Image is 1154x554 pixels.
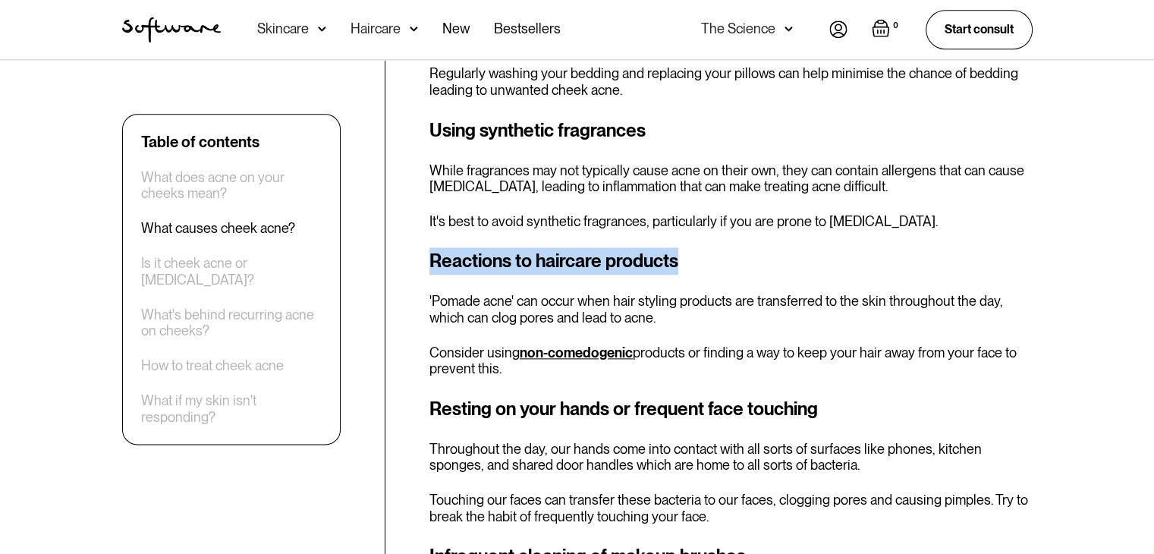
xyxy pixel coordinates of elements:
[429,395,1033,423] h3: Resting on your hands or frequent face touching
[141,221,295,238] a: What causes cheek acne?
[141,393,322,426] a: What if my skin isn't responding?
[410,21,418,36] img: arrow down
[429,65,1033,98] p: Regularly washing your bedding and replacing your pillows can help minimise the chance of bedding...
[141,133,259,151] div: Table of contents
[429,213,1033,230] p: It's best to avoid synthetic fragrances, particularly if you are prone to [MEDICAL_DATA].
[429,293,1033,326] p: 'Pomade acne' can occur when hair styling products are transferred to the skin throughout the day...
[141,307,322,339] a: What's behind recurring acne on cheeks?
[141,256,322,288] a: Is it cheek acne or [MEDICAL_DATA]?
[429,345,1033,377] p: Consider using products or finding a way to keep your hair away from your face to prevent this.
[872,19,901,40] a: Open empty cart
[122,17,221,42] img: Software Logo
[318,21,326,36] img: arrow down
[429,492,1033,524] p: Touching our faces can transfer these bacteria to our faces, clogging pores and causing pimples. ...
[429,441,1033,474] p: Throughout the day, our hands come into contact with all sorts of surfaces like phones, kitchen s...
[785,21,793,36] img: arrow down
[141,169,322,202] a: What does acne on your cheeks mean?
[429,247,1033,275] h3: Reactions to haircare products
[141,358,284,375] a: How to treat cheek acne
[351,21,401,36] div: Haircare
[122,17,221,42] a: home
[701,21,775,36] div: The Science
[429,162,1033,195] p: While fragrances may not typically cause acne on their own, they can contain allergens that can c...
[257,21,309,36] div: Skincare
[520,345,633,360] a: non-comedogenic
[890,19,901,33] div: 0
[926,10,1033,49] a: Start consult
[429,117,1033,144] h3: Using synthetic fragrances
